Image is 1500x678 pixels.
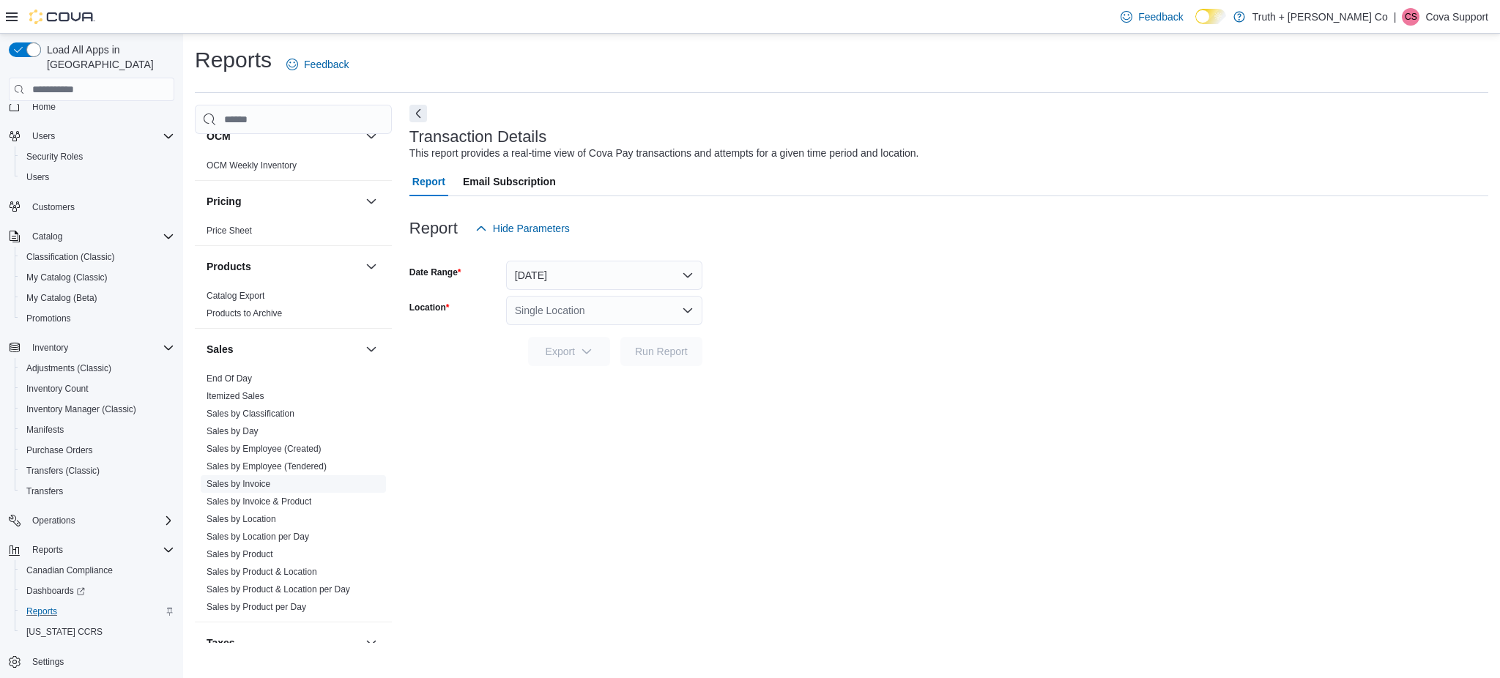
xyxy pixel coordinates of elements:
[26,228,174,245] span: Catalog
[207,342,360,357] button: Sales
[21,483,69,500] a: Transfers
[3,338,180,358] button: Inventory
[207,291,264,301] a: Catalog Export
[21,421,174,439] span: Manifests
[15,560,180,581] button: Canadian Compliance
[26,626,103,638] span: [US_STATE] CCRS
[32,231,62,242] span: Catalog
[26,228,68,245] button: Catalog
[281,50,354,79] a: Feedback
[26,292,97,304] span: My Catalog (Beta)
[21,148,89,165] a: Security Roles
[207,444,322,454] a: Sales by Employee (Created)
[207,226,252,236] a: Price Sheet
[207,259,360,274] button: Products
[26,198,81,216] a: Customers
[3,540,180,560] button: Reports
[207,567,317,577] a: Sales by Product & Location
[363,127,380,145] button: OCM
[195,45,272,75] h1: Reports
[207,308,282,318] a: Products to Archive
[32,130,55,142] span: Users
[26,98,62,116] a: Home
[26,313,71,324] span: Promotions
[3,651,180,672] button: Settings
[207,160,297,171] a: OCM Weekly Inventory
[15,247,180,267] button: Classification (Classic)
[3,510,180,531] button: Operations
[409,267,461,278] label: Date Range
[207,496,311,507] span: Sales by Invoice & Product
[26,339,74,357] button: Inventory
[21,289,174,307] span: My Catalog (Beta)
[26,585,85,597] span: Dashboards
[1195,24,1196,25] span: Dark Mode
[21,483,174,500] span: Transfers
[409,220,458,237] h3: Report
[195,370,392,622] div: Sales
[1394,8,1397,26] p: |
[41,42,174,72] span: Load All Apps in [GEOGRAPHIC_DATA]
[26,444,93,456] span: Purchase Orders
[21,248,121,266] a: Classification (Classic)
[21,562,119,579] a: Canadian Compliance
[21,269,114,286] a: My Catalog (Classic)
[207,479,270,489] a: Sales by Invoice
[363,193,380,210] button: Pricing
[3,126,180,146] button: Users
[26,403,136,415] span: Inventory Manager (Classic)
[26,339,174,357] span: Inventory
[207,373,252,384] span: End Of Day
[635,344,688,359] span: Run Report
[26,171,49,183] span: Users
[26,151,83,163] span: Security Roles
[26,465,100,477] span: Transfers (Classic)
[409,302,450,313] label: Location
[1252,8,1388,26] p: Truth + [PERSON_NAME] Co
[32,101,56,113] span: Home
[207,129,360,144] button: OCM
[21,380,174,398] span: Inventory Count
[15,146,180,167] button: Security Roles
[15,420,180,440] button: Manifests
[207,549,273,559] a: Sales by Product
[207,513,276,525] span: Sales by Location
[21,310,174,327] span: Promotions
[207,426,259,436] a: Sales by Day
[207,636,235,650] h3: Taxes
[21,380,94,398] a: Inventory Count
[207,129,231,144] h3: OCM
[620,337,702,366] button: Run Report
[15,308,180,329] button: Promotions
[1425,8,1488,26] p: Cova Support
[3,196,180,217] button: Customers
[15,358,180,379] button: Adjustments (Classic)
[32,201,75,213] span: Customers
[26,512,81,529] button: Operations
[26,272,108,283] span: My Catalog (Classic)
[207,373,252,384] a: End Of Day
[207,194,360,209] button: Pricing
[26,383,89,395] span: Inventory Count
[207,391,264,401] a: Itemized Sales
[15,167,180,187] button: Users
[3,95,180,116] button: Home
[3,226,180,247] button: Catalog
[207,601,306,613] span: Sales by Product per Day
[1405,8,1417,26] span: CS
[21,562,174,579] span: Canadian Compliance
[207,408,294,420] span: Sales by Classification
[26,606,57,617] span: Reports
[493,221,570,236] span: Hide Parameters
[1138,10,1183,24] span: Feedback
[21,148,174,165] span: Security Roles
[15,399,180,420] button: Inventory Manager (Classic)
[207,225,252,236] span: Price Sheet
[26,424,64,436] span: Manifests
[207,461,327,472] a: Sales by Employee (Tendered)
[21,582,174,600] span: Dashboards
[26,652,174,671] span: Settings
[21,168,55,186] a: Users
